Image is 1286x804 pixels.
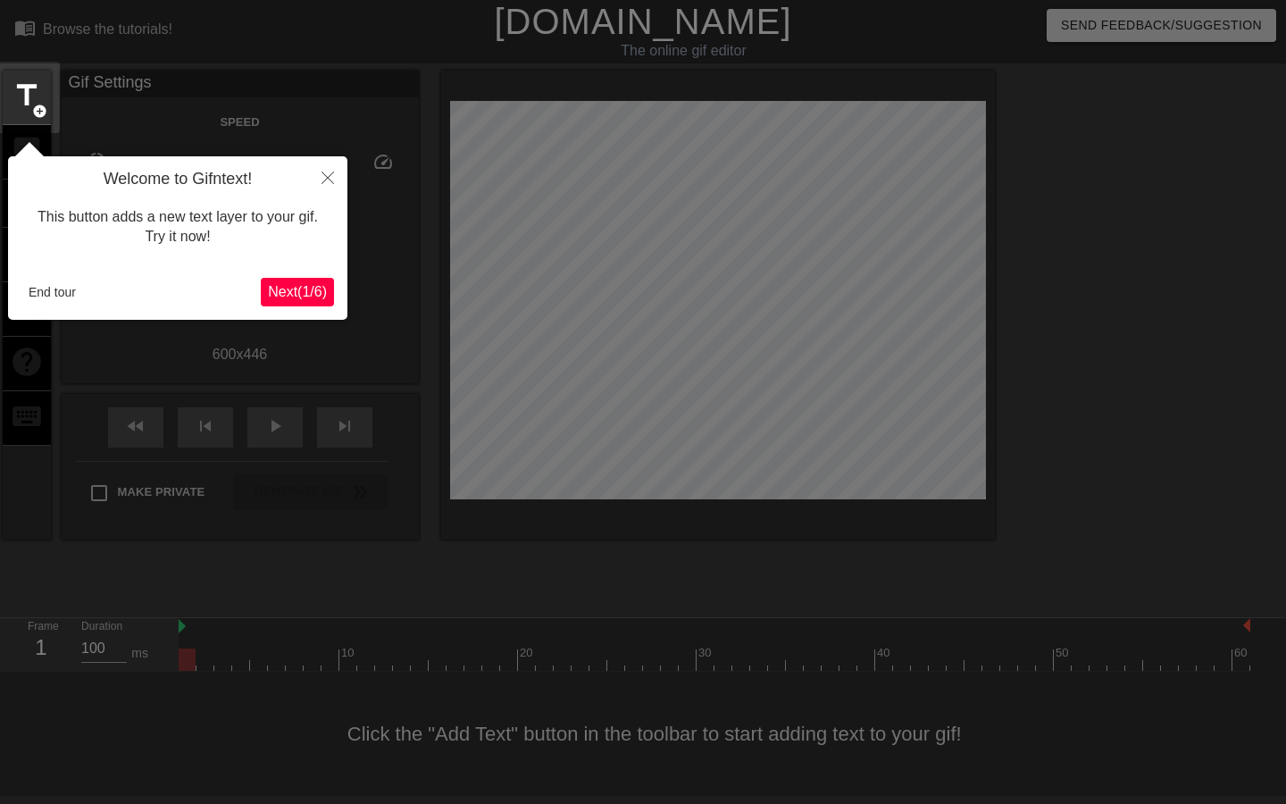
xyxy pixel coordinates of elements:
[261,278,334,306] button: Next
[308,156,347,197] button: Close
[21,279,83,306] button: End tour
[21,189,334,265] div: This button adds a new text layer to your gif. Try it now!
[268,284,327,299] span: Next ( 1 / 6 )
[21,170,334,189] h4: Welcome to Gifntext!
